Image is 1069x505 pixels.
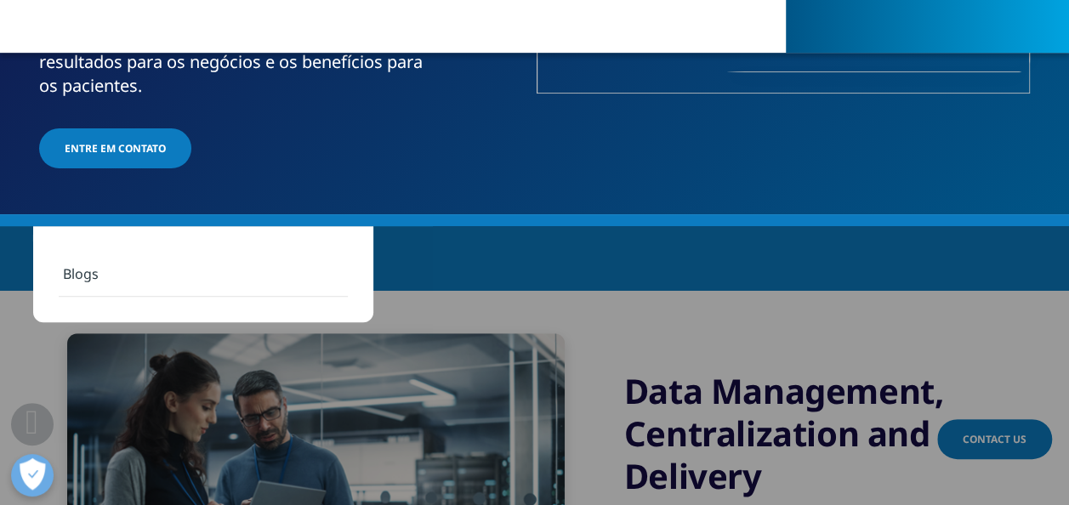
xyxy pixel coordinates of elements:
[937,419,1052,459] a: Contact Us
[624,370,1037,497] h3: Data Management, Centralization and Delivery
[11,454,54,496] button: Abrir preferências
[65,141,166,156] span: Entre em contato
[59,252,348,297] a: Blogs
[963,432,1026,446] span: Contact Us
[122,223,226,253] span: [GEOGRAPHIC_DATA]
[39,128,191,168] a: Entre em contato
[57,223,122,253] a: Locations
